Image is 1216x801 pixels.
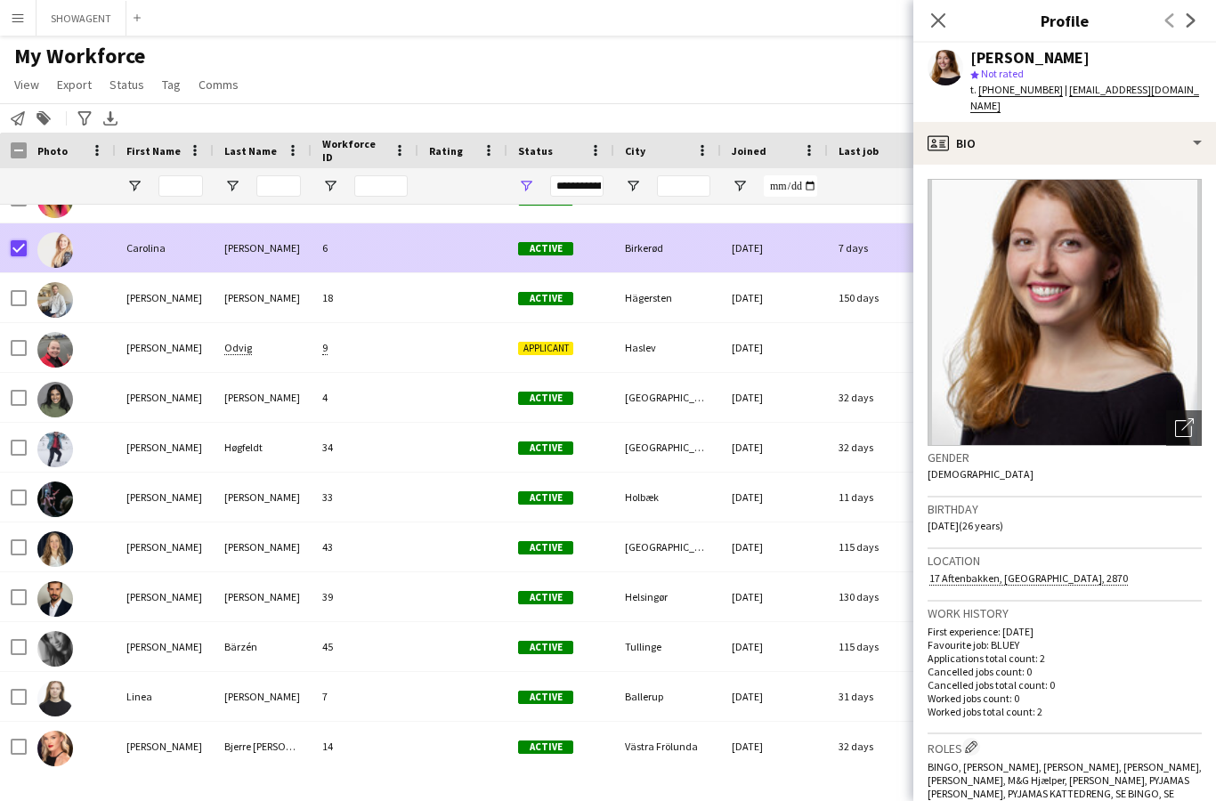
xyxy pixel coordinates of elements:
[828,423,935,472] div: 32 days
[721,722,828,771] div: [DATE]
[614,473,721,522] div: Holbæk
[657,175,710,197] input: City Filter Input
[625,144,645,158] span: City
[191,73,246,96] a: Comms
[828,622,935,671] div: 115 days
[614,722,721,771] div: Västra Frölunda
[322,137,386,164] span: Workforce ID
[913,122,1216,165] div: Bio
[214,423,312,472] div: Høgfeldt
[625,178,641,194] button: Open Filter Menu
[721,373,828,422] div: [DATE]
[928,638,1202,651] p: Favourite job: BLUEY
[14,77,39,93] span: View
[721,672,828,721] div: [DATE]
[37,681,73,716] img: Linea Laursen
[764,175,817,197] input: Joined Filter Input
[224,144,277,158] span: Last Name
[37,144,68,158] span: Photo
[162,77,181,93] span: Tag
[312,572,418,621] div: 39
[518,441,573,455] span: Active
[913,9,1216,32] h3: Profile
[614,423,721,472] div: [GEOGRAPHIC_DATA]
[214,672,312,721] div: [PERSON_NAME]
[518,541,573,554] span: Active
[928,738,1202,756] h3: Roles
[518,641,573,654] span: Active
[214,223,312,272] div: [PERSON_NAME]
[322,178,338,194] button: Open Filter Menu
[518,178,534,194] button: Open Filter Menu
[155,73,188,96] a: Tag
[312,373,418,422] div: 4
[928,651,1202,665] p: Applications total count: 2
[37,481,73,517] img: Hanna Thorsen
[828,373,935,422] div: 32 days
[214,572,312,621] div: [PERSON_NAME]
[970,50,1090,66] div: [PERSON_NAME]
[928,179,1202,446] img: Crew avatar or photo
[50,73,99,96] a: Export
[518,591,573,604] span: Active
[312,423,418,472] div: 34
[828,722,935,771] div: 32 days
[312,622,418,671] div: 45
[57,77,92,93] span: Export
[36,1,126,36] button: SHOWAGENT
[721,473,828,522] div: [DATE]
[614,373,721,422] div: [GEOGRAPHIC_DATA]
[312,522,418,571] div: 43
[214,522,312,571] div: [PERSON_NAME]
[518,691,573,704] span: Active
[614,672,721,721] div: Ballerup
[199,77,239,93] span: Comms
[721,522,828,571] div: [DATE]
[158,175,203,197] input: First Name Filter Input
[928,605,1202,621] h3: Work history
[7,108,28,129] app-action-btn: Notify workforce
[126,144,181,158] span: First Name
[116,722,214,771] div: [PERSON_NAME]
[928,449,1202,465] h3: Gender
[828,572,935,621] div: 130 days
[614,622,721,671] div: Tullinge
[828,273,935,322] div: 150 days
[928,625,1202,638] p: First experience: [DATE]
[116,572,214,621] div: [PERSON_NAME]
[928,501,1202,517] h3: Birthday
[721,273,828,322] div: [DATE]
[928,665,1202,678] p: Cancelled jobs count: 0
[928,705,1202,718] p: Worked jobs total count: 2
[928,678,1202,692] p: Cancelled jobs total count: 0
[109,77,144,93] span: Status
[970,83,1065,97] span: t.
[7,73,46,96] a: View
[828,473,935,522] div: 11 days
[116,522,214,571] div: [PERSON_NAME]
[518,342,573,355] span: Applicant
[37,731,73,766] img: Lisa Bjerre Handberg
[614,522,721,571] div: [GEOGRAPHIC_DATA]
[928,553,1202,569] h3: Location
[37,382,73,417] img: Dharshika Subramaniam Christopher
[732,178,748,194] button: Open Filter Menu
[116,423,214,472] div: [PERSON_NAME]
[224,178,240,194] button: Open Filter Menu
[981,67,1024,80] span: Not rated
[37,531,73,567] img: Jessica Johansson
[116,622,214,671] div: [PERSON_NAME]
[116,323,214,372] div: [PERSON_NAME]
[214,273,312,322] div: [PERSON_NAME]
[614,572,721,621] div: Helsingør
[116,223,214,272] div: Carolina
[354,175,408,197] input: Workforce ID Filter Input
[116,273,214,322] div: [PERSON_NAME]
[37,581,73,617] img: Jonathan Jørgensen
[721,423,828,472] div: [DATE]
[37,232,73,268] img: Carolina Lybeck
[33,108,54,129] app-action-btn: Add to tag
[518,292,573,305] span: Active
[721,622,828,671] div: [DATE]
[828,522,935,571] div: 115 days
